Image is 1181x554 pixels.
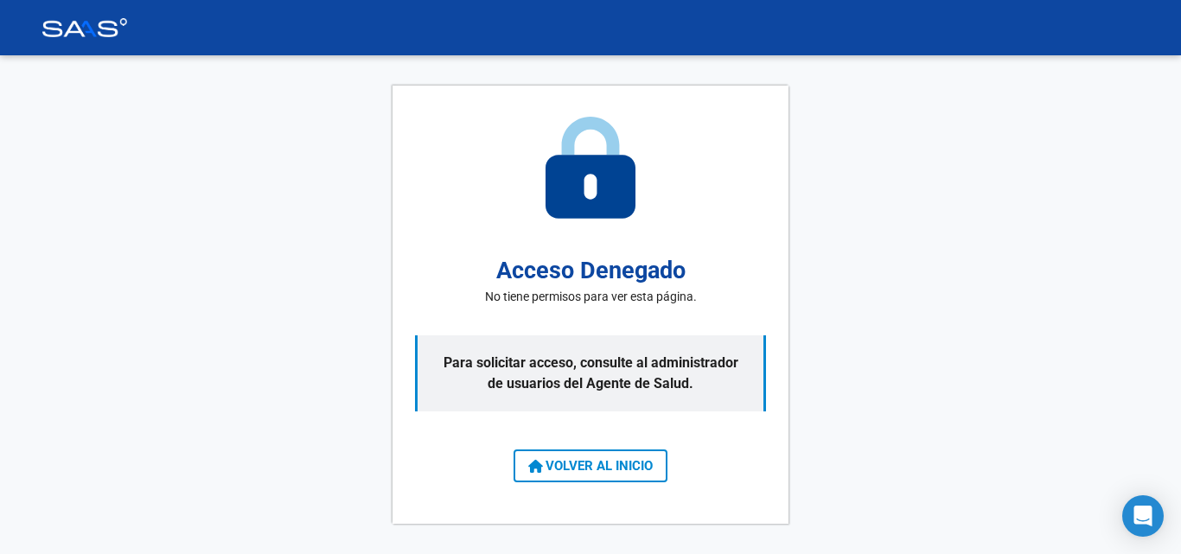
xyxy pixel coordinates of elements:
[1122,495,1164,537] div: Open Intercom Messenger
[485,288,697,306] p: No tiene permisos para ver esta página.
[415,335,766,411] p: Para solicitar acceso, consulte al administrador de usuarios del Agente de Salud.
[514,449,667,482] button: VOLVER AL INICIO
[528,458,653,474] span: VOLVER AL INICIO
[41,18,128,37] img: Logo SAAS
[546,117,635,219] img: access-denied
[496,253,686,289] h2: Acceso Denegado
